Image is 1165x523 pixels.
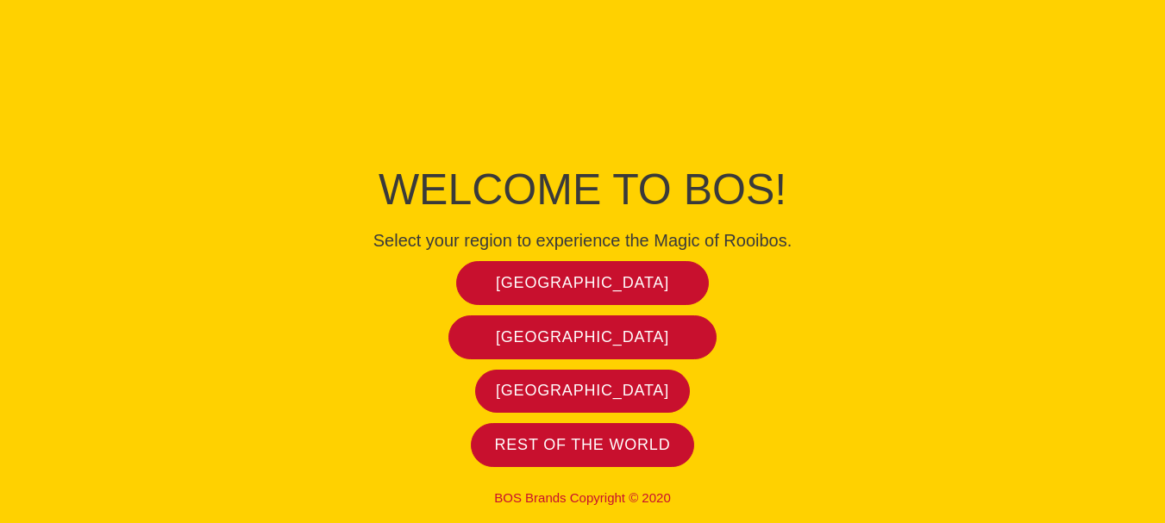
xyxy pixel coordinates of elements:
[195,490,971,506] p: BOS Brands Copyright © 2020
[471,423,695,467] a: Rest of the world
[496,273,669,293] span: [GEOGRAPHIC_DATA]
[195,159,971,220] h1: Welcome to BOS!
[475,370,691,414] a: [GEOGRAPHIC_DATA]
[195,230,971,251] h4: Select your region to experience the Magic of Rooibos.
[456,261,709,305] a: [GEOGRAPHIC_DATA]
[495,435,671,455] span: Rest of the world
[448,315,717,359] a: [GEOGRAPHIC_DATA]
[496,381,669,401] span: [GEOGRAPHIC_DATA]
[518,11,648,140] img: Bos Brands
[496,327,669,347] span: [GEOGRAPHIC_DATA]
